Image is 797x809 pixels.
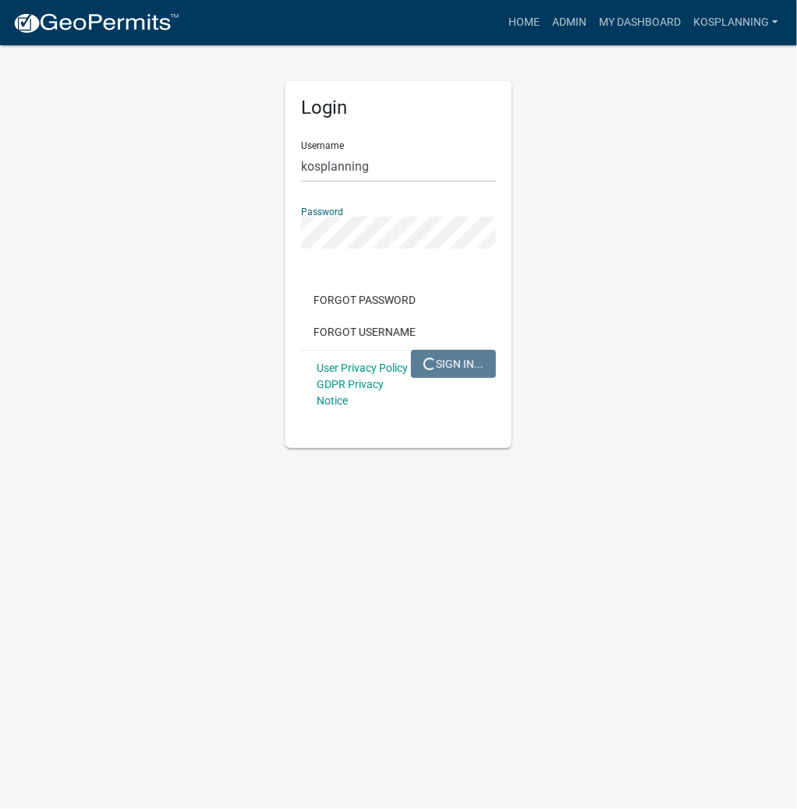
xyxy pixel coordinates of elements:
a: kosplanning [687,8,785,37]
button: SIGN IN... [411,350,496,378]
span: SIGN IN... [423,357,484,369]
a: Home [502,8,546,37]
a: Admin [546,8,593,37]
a: User Privacy Policy [317,362,408,374]
a: My Dashboard [593,8,687,37]
button: Forgot Username [301,318,428,346]
h5: Login [301,97,496,119]
a: GDPR Privacy Notice [317,378,384,407]
button: Forgot Password [301,286,428,314]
